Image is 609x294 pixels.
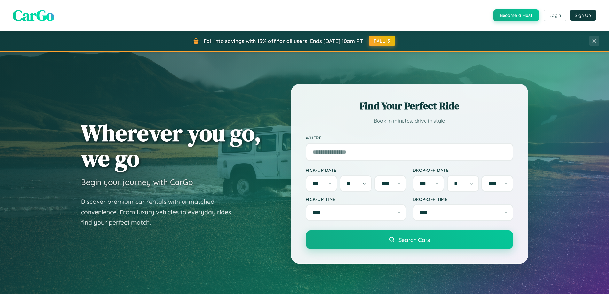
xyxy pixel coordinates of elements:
button: Search Cars [306,230,513,249]
span: Search Cars [398,236,430,243]
label: Where [306,135,513,140]
label: Pick-up Time [306,196,406,202]
button: Login [544,10,566,21]
p: Discover premium car rentals with unmatched convenience. From luxury vehicles to everyday rides, ... [81,196,241,228]
span: Fall into savings with 15% off for all users! Ends [DATE] 10am PT. [204,38,364,44]
label: Pick-up Date [306,167,406,173]
button: Sign Up [570,10,596,21]
h3: Begin your journey with CarGo [81,177,193,187]
span: CarGo [13,5,54,26]
p: Book in minutes, drive in style [306,116,513,125]
label: Drop-off Date [413,167,513,173]
h1: Wherever you go, we go [81,120,261,171]
h2: Find Your Perfect Ride [306,99,513,113]
label: Drop-off Time [413,196,513,202]
button: FALL15 [369,36,395,46]
button: Become a Host [493,9,539,21]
